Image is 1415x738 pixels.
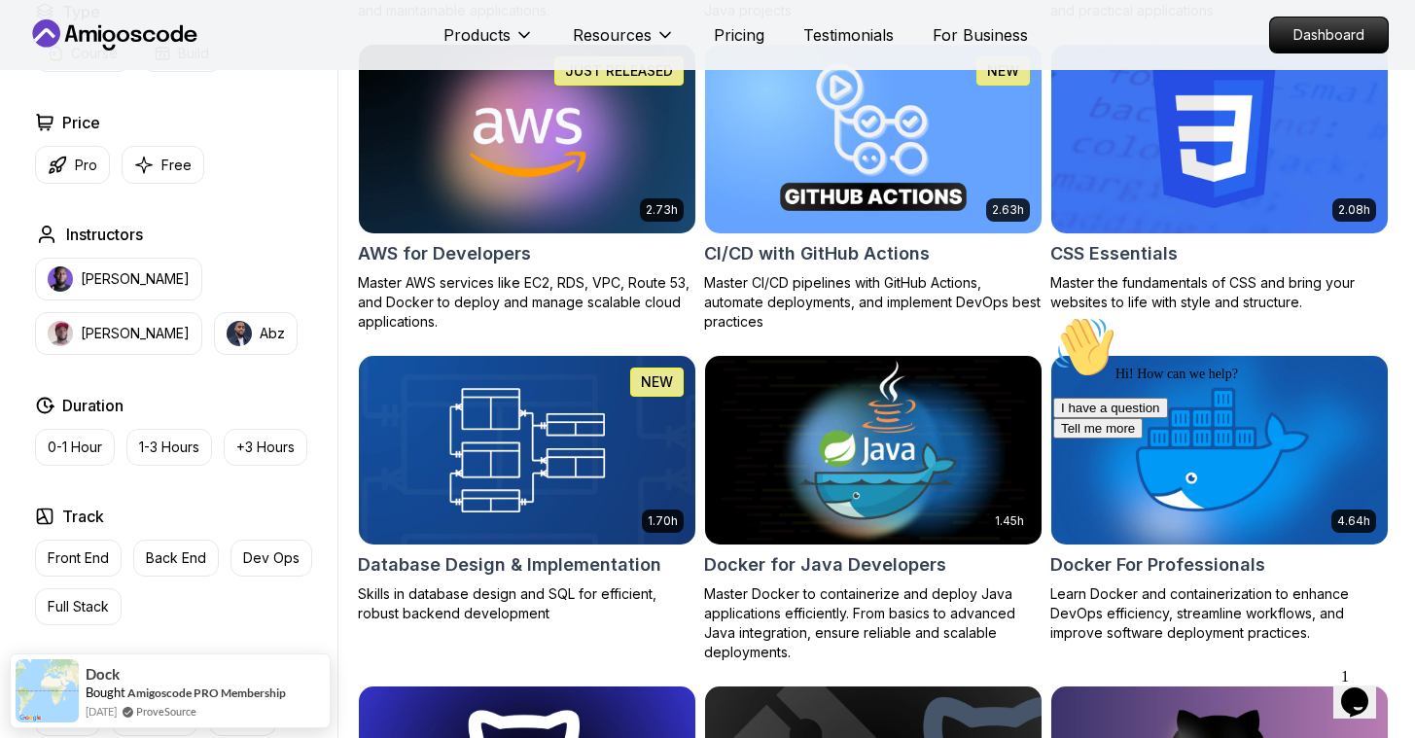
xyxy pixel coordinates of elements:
[1050,44,1389,312] a: CSS Essentials card2.08hCSS EssentialsMaster the fundamentals of CSS and bring your websites to l...
[8,8,70,70] img: :wave:
[358,584,696,623] p: Skills in database design and SQL for efficient, robust backend development
[35,588,122,625] button: Full Stack
[35,146,110,184] button: Pro
[704,44,1043,332] a: CI/CD with GitHub Actions card2.63hNEWCI/CD with GitHub ActionsMaster CI/CD pipelines with GitHub...
[573,23,652,47] p: Resources
[48,321,73,346] img: instructor img
[705,45,1042,233] img: CI/CD with GitHub Actions card
[1050,273,1389,312] p: Master the fundamentals of CSS and bring your websites to life with style and structure.
[358,240,531,267] h2: AWS for Developers
[704,240,930,267] h2: CI/CD with GitHub Actions
[995,513,1024,529] p: 1.45h
[66,223,143,246] h2: Instructors
[133,540,219,577] button: Back End
[1050,240,1178,267] h2: CSS Essentials
[35,312,202,355] button: instructor img[PERSON_NAME]
[704,273,1043,332] p: Master CI/CD pipelines with GitHub Actions, automate deployments, and implement DevOps best pract...
[48,597,109,616] p: Full Stack
[224,429,307,466] button: +3 Hours
[359,356,695,545] img: Database Design & Implementation card
[704,355,1043,662] a: Docker for Java Developers card1.45hDocker for Java DevelopersMaster Docker to containerize and d...
[48,438,102,457] p: 0-1 Hour
[214,312,298,355] button: instructor imgAbz
[86,703,117,720] span: [DATE]
[136,703,196,720] a: ProveSource
[8,89,123,110] button: I have a question
[48,548,109,568] p: Front End
[86,666,120,683] span: Dock
[704,584,1043,662] p: Master Docker to containerize and deploy Java applications efficiently. From basics to advanced J...
[48,266,73,292] img: instructor img
[86,685,125,700] span: Bought
[260,324,285,343] p: Abz
[358,355,696,623] a: Database Design & Implementation card1.70hNEWDatabase Design & ImplementationSkills in database d...
[8,110,97,130] button: Tell me more
[359,45,695,233] img: AWS for Developers card
[641,372,673,392] p: NEW
[714,23,764,47] a: Pricing
[704,551,946,579] h2: Docker for Java Developers
[126,429,212,466] button: 1-3 Hours
[565,61,673,81] p: JUST RELEASED
[1269,17,1389,53] a: Dashboard
[62,505,104,528] h2: Track
[62,394,124,417] h2: Duration
[8,8,358,130] div: 👋Hi! How can we help?I have a questionTell me more
[146,548,206,568] p: Back End
[987,61,1019,81] p: NEW
[1045,308,1396,650] iframe: chat widget
[696,351,1049,548] img: Docker for Java Developers card
[230,540,312,577] button: Dev Ops
[75,156,97,175] p: Pro
[16,659,79,722] img: provesource social proof notification image
[1270,18,1388,53] p: Dashboard
[358,44,696,332] a: AWS for Developers card2.73hJUST RELEASEDAWS for DevelopersMaster AWS services like EC2, RDS, VPC...
[358,273,696,332] p: Master AWS services like EC2, RDS, VPC, Route 53, and Docker to deploy and manage scalable cloud ...
[646,202,678,218] p: 2.73h
[227,321,252,346] img: instructor img
[992,202,1024,218] p: 2.63h
[1338,202,1370,218] p: 2.08h
[1333,660,1396,719] iframe: chat widget
[35,258,202,300] button: instructor img[PERSON_NAME]
[35,429,115,466] button: 0-1 Hour
[1051,45,1388,233] img: CSS Essentials card
[803,23,894,47] a: Testimonials
[648,513,678,529] p: 1.70h
[243,548,300,568] p: Dev Ops
[35,540,122,577] button: Front End
[161,156,192,175] p: Free
[127,685,286,700] a: Amigoscode PRO Membership
[139,438,199,457] p: 1-3 Hours
[443,23,534,62] button: Products
[81,269,190,289] p: [PERSON_NAME]
[573,23,675,62] button: Resources
[358,551,661,579] h2: Database Design & Implementation
[81,324,190,343] p: [PERSON_NAME]
[443,23,511,47] p: Products
[122,146,204,184] button: Free
[62,111,100,134] h2: Price
[933,23,1028,47] a: For Business
[8,58,193,73] span: Hi! How can we help?
[236,438,295,457] p: +3 Hours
